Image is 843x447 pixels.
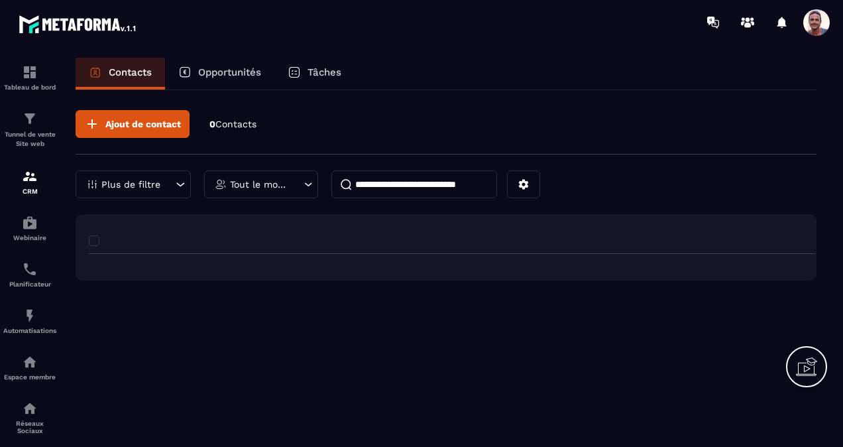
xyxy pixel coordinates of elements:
[3,344,56,391] a: automationsautomationsEspace membre
[3,130,56,149] p: Tunnel de vente Site web
[3,84,56,91] p: Tableau de bord
[22,64,38,80] img: formation
[308,66,341,78] p: Tâches
[22,111,38,127] img: formation
[22,168,38,184] img: formation
[22,401,38,416] img: social-network
[274,58,355,90] a: Tâches
[109,66,152,78] p: Contacts
[209,118,256,131] p: 0
[3,420,56,434] p: Réseaux Sociaux
[76,110,190,138] button: Ajout de contact
[3,101,56,159] a: formationformationTunnel de vente Site web
[198,66,261,78] p: Opportunités
[3,373,56,381] p: Espace membre
[105,117,181,131] span: Ajout de contact
[3,205,56,251] a: automationsautomationsWebinaire
[3,251,56,298] a: schedulerschedulerPlanificateur
[22,354,38,370] img: automations
[3,159,56,205] a: formationformationCRM
[230,180,289,189] p: Tout le monde
[3,298,56,344] a: automationsautomationsAutomatisations
[3,281,56,288] p: Planificateur
[22,215,38,231] img: automations
[22,308,38,324] img: automations
[19,12,138,36] img: logo
[165,58,274,90] a: Opportunités
[215,119,256,129] span: Contacts
[22,261,38,277] img: scheduler
[3,327,56,334] p: Automatisations
[3,188,56,195] p: CRM
[3,391,56,444] a: social-networksocial-networkRéseaux Sociaux
[76,58,165,90] a: Contacts
[3,234,56,241] p: Webinaire
[3,54,56,101] a: formationformationTableau de bord
[101,180,160,189] p: Plus de filtre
